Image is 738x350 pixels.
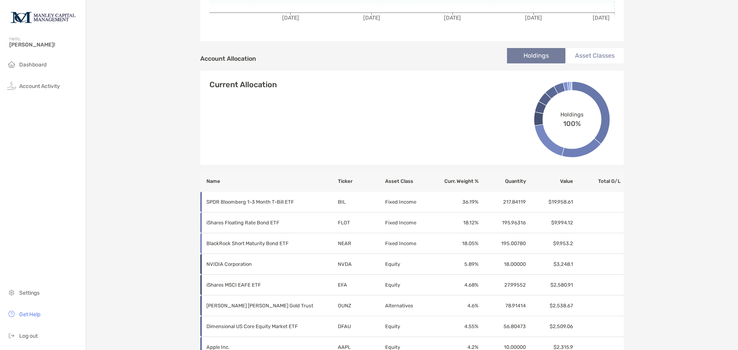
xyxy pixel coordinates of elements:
[479,295,526,316] td: 78.91414
[337,192,385,212] td: BIL
[479,316,526,337] td: 56.80473
[337,254,385,275] td: NVDA
[526,233,573,254] td: $9,953.2
[206,218,314,227] p: iShares Floating Rate Bond ETF
[9,3,76,31] img: Zoe Logo
[7,288,16,297] img: settings icon
[363,15,380,21] tspan: [DATE]
[432,295,479,316] td: 4.6 %
[507,48,565,63] li: Holdings
[206,197,314,207] p: SPDR Bloomberg 1-3 Month T-Bill ETF
[526,254,573,275] td: $3,248.1
[206,259,314,269] p: NVIDIA Corporation
[9,41,81,48] span: [PERSON_NAME]!
[526,316,573,337] td: $2,509.06
[337,171,385,192] th: Ticker
[337,275,385,295] td: EFA
[432,233,479,254] td: 18.05 %
[7,331,16,340] img: logout icon
[526,295,573,316] td: $2,538.67
[19,61,47,68] span: Dashboard
[526,212,573,233] td: $9,994.12
[444,15,461,21] tspan: [DATE]
[385,275,432,295] td: Equity
[432,192,479,212] td: 36.19 %
[573,171,624,192] th: Total G/L
[525,15,542,21] tspan: [DATE]
[337,212,385,233] td: FLOT
[19,290,40,296] span: Settings
[200,171,337,192] th: Name
[565,48,624,63] li: Asset Classes
[206,301,314,310] p: VanEck Merk Gold Trust
[19,311,40,318] span: Get Help
[526,192,573,212] td: $19,958.61
[7,309,16,318] img: get-help icon
[282,15,299,21] tspan: [DATE]
[209,80,277,89] h4: Current Allocation
[432,212,479,233] td: 18.12 %
[206,239,314,248] p: BlackRock Short Maturity Bond ETF
[479,171,526,192] th: Quantity
[479,275,526,295] td: 27.99552
[337,295,385,316] td: OUNZ
[385,233,432,254] td: Fixed Income
[479,212,526,233] td: 195.96316
[385,212,432,233] td: Fixed Income
[19,333,38,339] span: Log out
[432,316,479,337] td: 4.55 %
[206,322,314,331] p: Dimensional US Core Equity Market ETF
[337,316,385,337] td: DFAU
[19,83,60,90] span: Account Activity
[337,233,385,254] td: NEAR
[7,60,16,69] img: household icon
[479,254,526,275] td: 18.00000
[526,171,573,192] th: Value
[385,254,432,275] td: Equity
[479,233,526,254] td: 195.00780
[7,81,16,90] img: activity icon
[206,280,314,290] p: iShares MSCI EAFE ETF
[385,171,432,192] th: Asset Class
[560,111,583,118] span: Holdings
[479,192,526,212] td: 217.84119
[200,55,256,62] h4: Account Allocation
[593,15,610,21] tspan: [DATE]
[432,275,479,295] td: 4.68 %
[432,171,479,192] th: Curr. Weight %
[385,295,432,316] td: Alternatives
[432,254,479,275] td: 5.89 %
[385,316,432,337] td: Equity
[385,192,432,212] td: Fixed Income
[526,275,573,295] td: $2,580.91
[563,118,581,128] span: 100%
